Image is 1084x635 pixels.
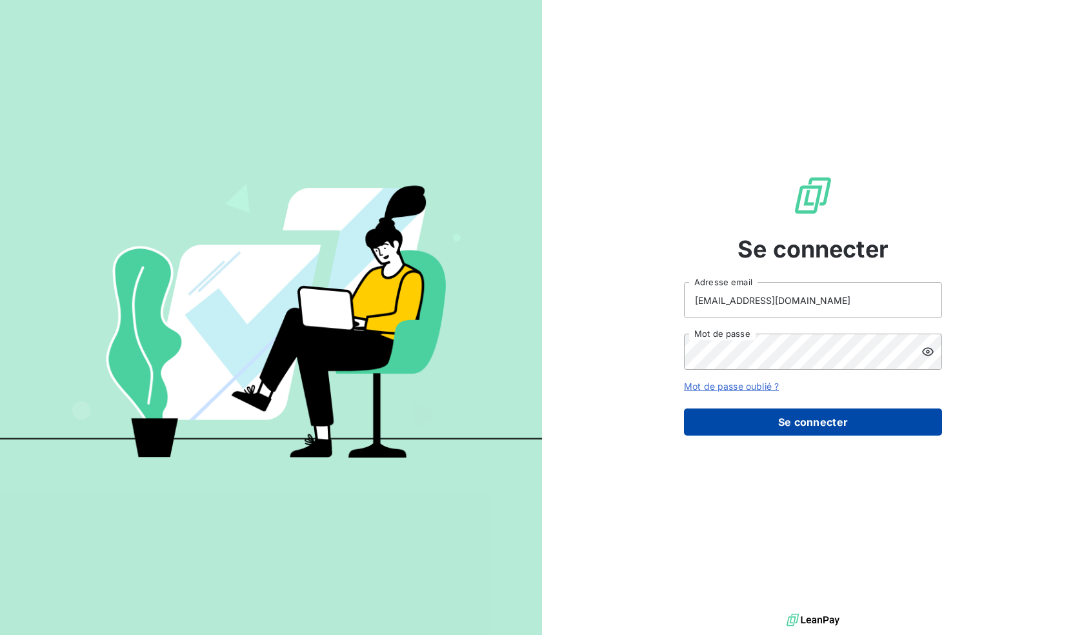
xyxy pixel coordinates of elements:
[684,282,942,318] input: placeholder
[792,175,834,216] img: Logo LeanPay
[684,381,779,392] a: Mot de passe oublié ?
[787,610,839,630] img: logo
[684,408,942,436] button: Se connecter
[738,232,888,267] span: Se connecter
